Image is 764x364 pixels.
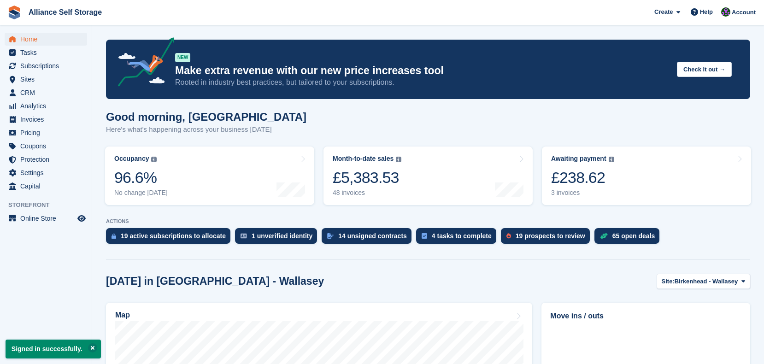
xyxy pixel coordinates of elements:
[112,233,116,239] img: active_subscription_to_allocate_icon-d502201f5373d7db506a760aba3b589e785aa758c864c3986d89f69b8ff3...
[76,213,87,224] a: Preview store
[5,73,87,86] a: menu
[151,157,157,162] img: icon-info-grey-7440780725fd019a000dd9b08b2336e03edf1995a4989e88bcd33f0948082b44.svg
[5,140,87,153] a: menu
[252,232,312,240] div: 1 unverified identity
[20,126,76,139] span: Pricing
[5,113,87,126] a: menu
[20,113,76,126] span: Invoices
[114,189,168,197] div: No change [DATE]
[121,232,226,240] div: 19 active subscriptions to allocate
[114,155,149,163] div: Occupancy
[5,86,87,99] a: menu
[7,6,21,19] img: stora-icon-8386f47178a22dfd0bd8f6a31ec36ba5ce8667c1dd55bd0f319d3a0aa187defe.svg
[333,189,401,197] div: 48 invoices
[20,73,76,86] span: Sites
[106,111,306,123] h1: Good morning, [GEOGRAPHIC_DATA]
[396,157,401,162] img: icon-info-grey-7440780725fd019a000dd9b08b2336e03edf1995a4989e88bcd33f0948082b44.svg
[594,228,664,248] a: 65 open deals
[721,7,730,17] img: Romilly Norton
[5,46,87,59] a: menu
[516,232,585,240] div: 19 prospects to review
[8,200,92,210] span: Storefront
[20,140,76,153] span: Coupons
[175,64,670,77] p: Make extra revenue with our new price increases tool
[110,37,175,90] img: price-adjustments-announcement-icon-8257ccfd72463d97f412b2fc003d46551f7dbcb40ab6d574587a9cd5c0d94...
[333,168,401,187] div: £5,383.53
[20,59,76,72] span: Subscriptions
[550,311,741,322] h2: Move ins / outs
[20,33,76,46] span: Home
[323,147,533,205] a: Month-to-date sales £5,383.53 48 invoices
[675,277,738,286] span: Birkenhead - Wallasey
[5,33,87,46] a: menu
[20,153,76,166] span: Protection
[114,168,168,187] div: 96.6%
[25,5,106,20] a: Alliance Self Storage
[333,155,394,163] div: Month-to-date sales
[20,166,76,179] span: Settings
[422,233,427,239] img: task-75834270c22a3079a89374b754ae025e5fb1db73e45f91037f5363f120a921f8.svg
[700,7,713,17] span: Help
[20,212,76,225] span: Online Store
[5,59,87,72] a: menu
[5,153,87,166] a: menu
[551,155,606,163] div: Awaiting payment
[20,46,76,59] span: Tasks
[416,228,501,248] a: 4 tasks to complete
[20,100,76,112] span: Analytics
[551,168,614,187] div: £238.62
[677,62,732,77] button: Check it out →
[105,147,314,205] a: Occupancy 96.6% No change [DATE]
[115,311,130,319] h2: Map
[241,233,247,239] img: verify_identity-adf6edd0f0f0b5bbfe63781bf79b02c33cf7c696d77639b501bdc392416b5a36.svg
[338,232,407,240] div: 14 unsigned contracts
[322,228,416,248] a: 14 unsigned contracts
[6,340,101,358] p: Signed in successfully.
[106,275,324,288] h2: [DATE] in [GEOGRAPHIC_DATA] - Wallasey
[5,126,87,139] a: menu
[106,228,235,248] a: 19 active subscriptions to allocate
[175,77,670,88] p: Rooted in industry best practices, but tailored to your subscriptions.
[662,277,675,286] span: Site:
[432,232,492,240] div: 4 tasks to complete
[106,124,306,135] p: Here's what's happening across your business [DATE]
[609,157,614,162] img: icon-info-grey-7440780725fd019a000dd9b08b2336e03edf1995a4989e88bcd33f0948082b44.svg
[5,180,87,193] a: menu
[20,86,76,99] span: CRM
[5,100,87,112] a: menu
[657,274,750,289] button: Site: Birkenhead - Wallasey
[327,233,334,239] img: contract_signature_icon-13c848040528278c33f63329250d36e43548de30e8caae1d1a13099fd9432cc5.svg
[5,212,87,225] a: menu
[732,8,756,17] span: Account
[506,233,511,239] img: prospect-51fa495bee0391a8d652442698ab0144808aea92771e9ea1ae160a38d050c398.svg
[654,7,673,17] span: Create
[5,166,87,179] a: menu
[106,218,750,224] p: ACTIONS
[551,189,614,197] div: 3 invoices
[501,228,594,248] a: 19 prospects to review
[600,233,608,239] img: deal-1b604bf984904fb50ccaf53a9ad4b4a5d6e5aea283cecdc64d6e3604feb123c2.svg
[612,232,655,240] div: 65 open deals
[20,180,76,193] span: Capital
[542,147,751,205] a: Awaiting payment £238.62 3 invoices
[175,53,190,62] div: NEW
[235,228,322,248] a: 1 unverified identity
